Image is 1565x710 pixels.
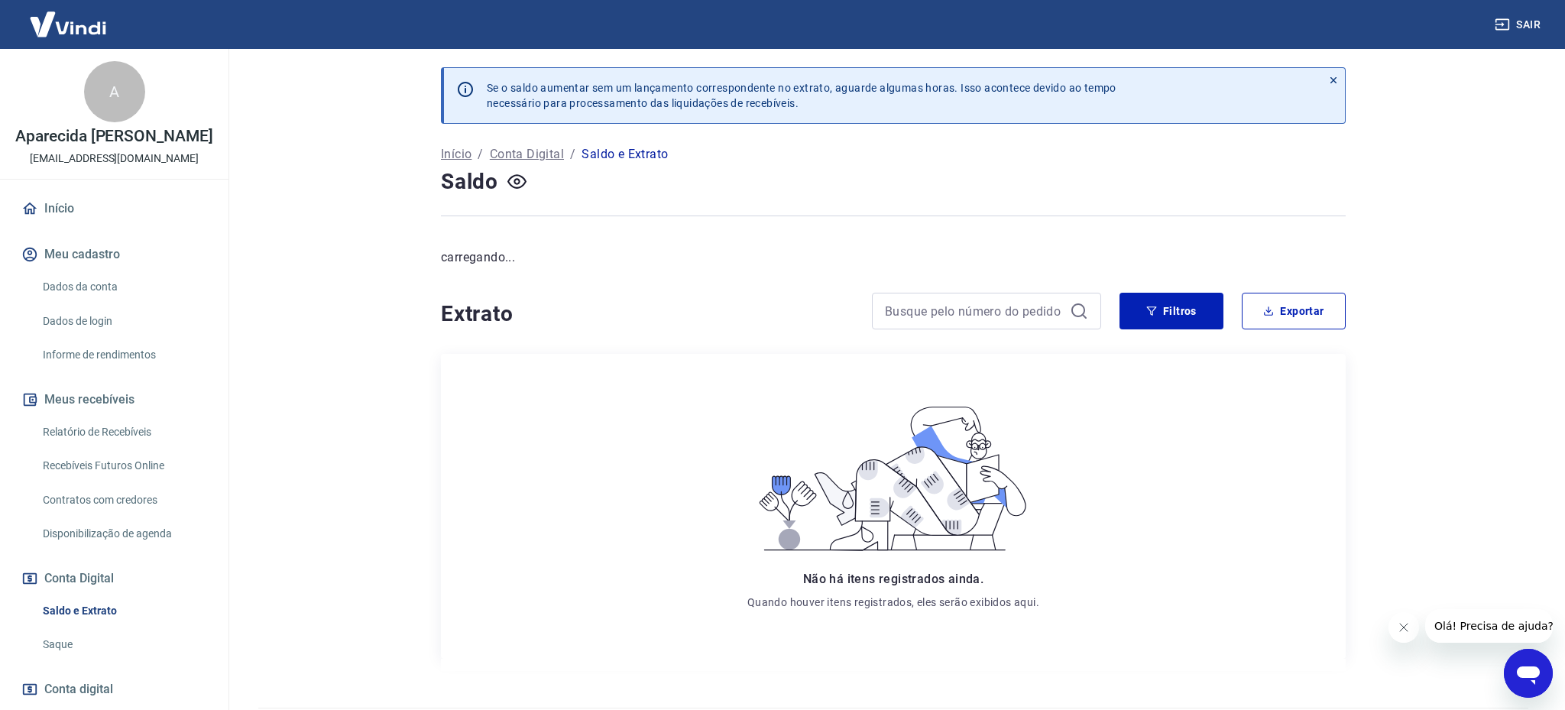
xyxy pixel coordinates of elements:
[441,145,471,164] a: Início
[441,299,854,329] h4: Extrato
[9,11,128,23] span: Olá! Precisa de ajuda?
[30,151,199,167] p: [EMAIL_ADDRESS][DOMAIN_NAME]
[747,595,1039,610] p: Quando houver itens registrados, eles serão exibidos aqui.
[18,192,210,225] a: Início
[18,562,210,595] button: Conta Digital
[487,80,1116,111] p: Se o saldo aumentar sem um lançamento correspondente no extrato, aguarde algumas horas. Isso acon...
[1242,293,1346,329] button: Exportar
[37,271,210,303] a: Dados da conta
[37,306,210,337] a: Dados de login
[37,339,210,371] a: Informe de rendimentos
[1388,612,1419,643] iframe: Fechar mensagem
[37,417,210,448] a: Relatório de Recebíveis
[15,128,213,144] p: Aparecida [PERSON_NAME]
[570,145,575,164] p: /
[478,145,483,164] p: /
[18,238,210,271] button: Meu cadastro
[18,1,118,47] img: Vindi
[37,450,210,481] a: Recebíveis Futuros Online
[37,595,210,627] a: Saldo e Extrato
[1119,293,1223,329] button: Filtros
[37,629,210,660] a: Saque
[84,61,145,122] div: A
[44,679,113,700] span: Conta digital
[18,673,210,706] a: Conta digital
[1492,11,1547,39] button: Sair
[885,300,1064,323] input: Busque pelo número do pedido
[37,518,210,550] a: Disponibilização de agenda
[490,145,564,164] a: Conta Digital
[1504,649,1553,698] iframe: Botão para abrir a janela de mensagens
[1425,609,1553,643] iframe: Mensagem da empresa
[18,383,210,417] button: Meus recebíveis
[582,145,668,164] p: Saldo e Extrato
[441,248,1346,267] p: carregando...
[37,485,210,516] a: Contratos com credores
[441,167,498,197] h4: Saldo
[803,572,983,586] span: Não há itens registrados ainda.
